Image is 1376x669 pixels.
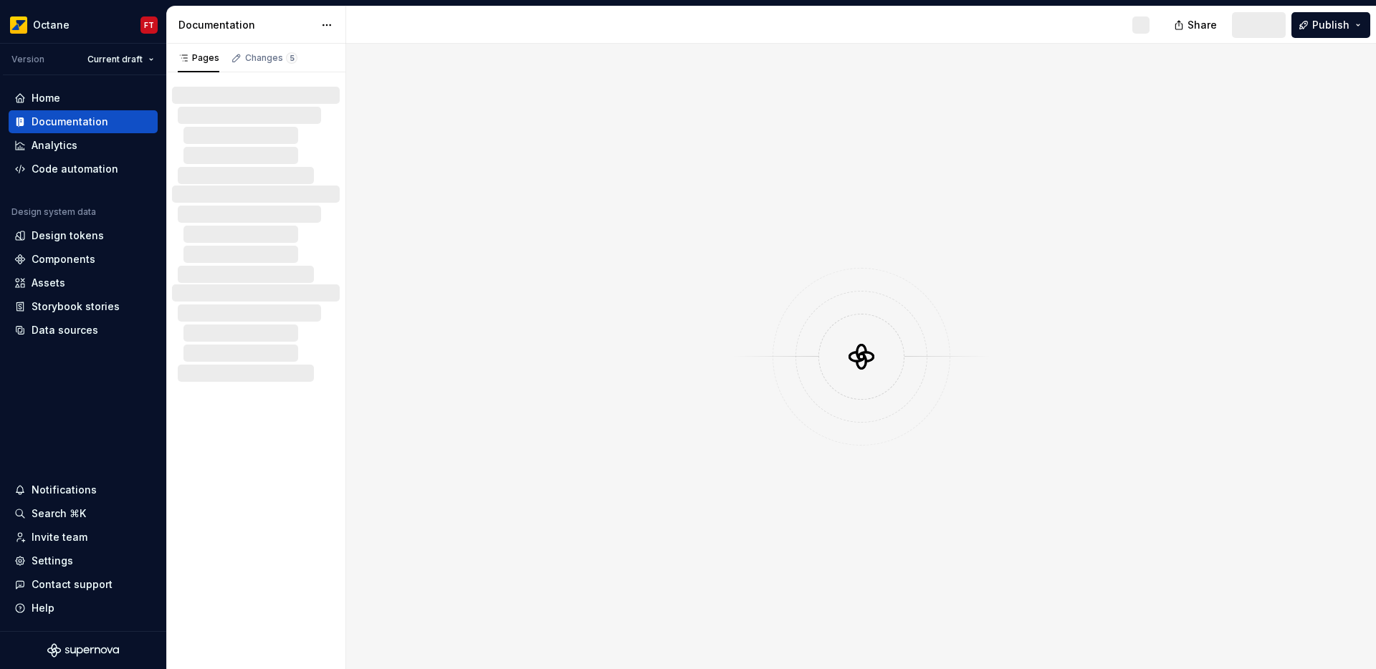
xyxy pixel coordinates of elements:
span: Publish [1312,18,1349,32]
span: Current draft [87,54,143,65]
a: Home [9,87,158,110]
div: Data sources [32,323,98,337]
div: Components [32,252,95,266]
img: e8093afa-4b23-4413-bf51-00cde92dbd3f.png [10,16,27,34]
span: 5 [286,52,297,64]
button: Help [9,597,158,620]
svg: Supernova Logo [47,643,119,658]
div: Code automation [32,162,118,176]
div: Documentation [178,18,314,32]
button: Share [1167,12,1226,38]
a: Analytics [9,134,158,157]
a: Code automation [9,158,158,181]
button: Contact support [9,573,158,596]
a: Invite team [9,526,158,549]
div: Help [32,601,54,615]
div: Pages [178,52,219,64]
div: Home [32,91,60,105]
a: Data sources [9,319,158,342]
a: Settings [9,549,158,572]
div: Version [11,54,44,65]
a: Storybook stories [9,295,158,318]
a: Assets [9,271,158,294]
div: Search ⌘K [32,506,86,521]
button: Search ⌘K [9,502,158,525]
button: Current draft [81,49,161,69]
div: Documentation [32,115,108,129]
div: Contact support [32,577,113,592]
div: Analytics [32,138,77,153]
div: Invite team [32,530,87,544]
button: OctaneFT [3,9,163,40]
div: Assets [32,276,65,290]
div: Storybook stories [32,299,120,314]
button: Notifications [9,478,158,501]
a: Components [9,248,158,271]
div: Notifications [32,483,97,497]
div: Octane [33,18,70,32]
div: Changes [245,52,297,64]
a: Design tokens [9,224,158,247]
a: Documentation [9,110,158,133]
button: Publish [1291,12,1370,38]
div: Design tokens [32,228,104,243]
span: Share [1188,18,1217,32]
div: Design system data [11,206,96,218]
div: Settings [32,554,73,568]
div: FT [144,19,154,31]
